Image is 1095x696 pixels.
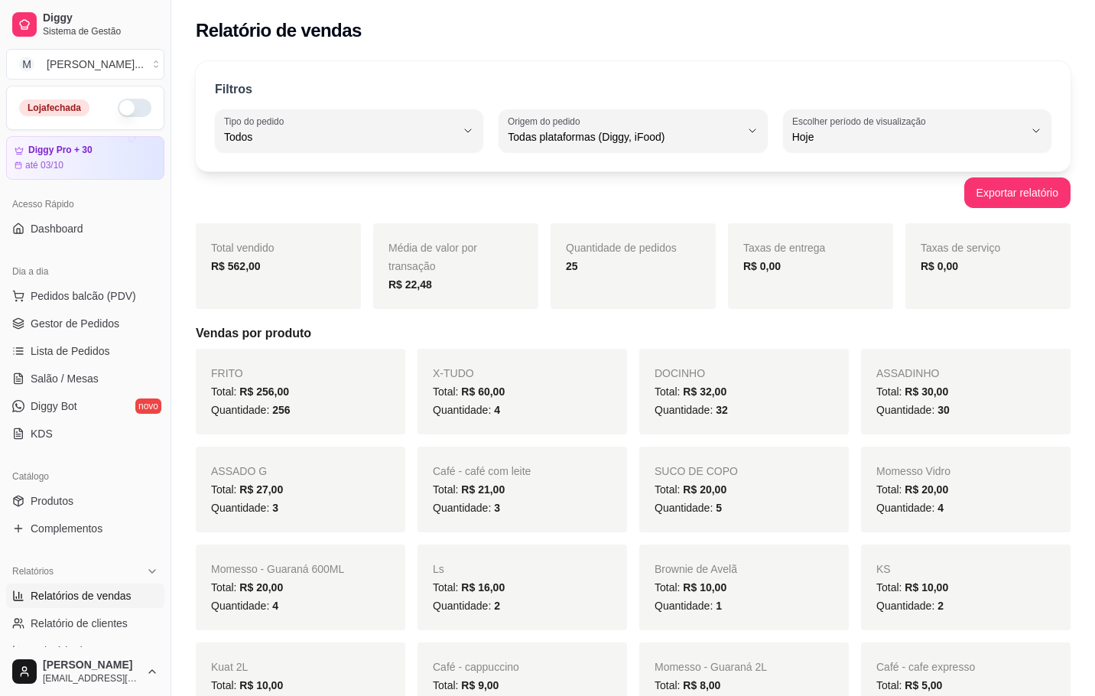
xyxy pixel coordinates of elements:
article: Diggy Pro + 30 [28,145,93,156]
span: R$ 256,00 [239,385,289,398]
span: Momesso - Guaraná 2L [655,661,767,673]
a: Diggy Pro + 30até 03/10 [6,136,164,180]
strong: R$ 0,00 [921,260,958,272]
span: 2 [937,600,944,612]
span: R$ 20,00 [239,581,283,594]
span: Quantidade: [655,404,728,416]
span: Sistema de Gestão [43,25,158,37]
span: Relatórios de vendas [31,588,132,603]
a: KDS [6,421,164,446]
span: R$ 21,00 [461,483,505,496]
span: Relatório de clientes [31,616,128,631]
span: Quantidade de pedidos [566,242,677,254]
span: R$ 10,00 [683,581,726,594]
span: 3 [494,502,500,514]
span: 4 [494,404,500,416]
div: [PERSON_NAME] ... [47,57,144,72]
span: FRITO [211,367,243,379]
a: Complementos [6,516,164,541]
a: Relatório de clientes [6,611,164,636]
button: Pedidos balcão (PDV) [6,284,164,308]
span: Total: [433,581,505,594]
span: 4 [272,600,278,612]
strong: R$ 0,00 [743,260,781,272]
span: ASSADO G [211,465,267,477]
span: Total: [876,385,948,398]
span: R$ 10,00 [239,679,283,691]
span: 256 [272,404,290,416]
span: Hoje [792,129,1024,145]
button: Select a team [6,49,164,80]
span: Quantidade: [876,502,944,514]
span: Relatório de mesas [31,643,123,659]
a: DiggySistema de Gestão [6,6,164,43]
span: Momesso Vidro [876,465,950,477]
span: Total: [655,679,720,691]
div: Catálogo [6,464,164,489]
span: R$ 20,00 [905,483,948,496]
strong: R$ 562,00 [211,260,261,272]
span: SUCO DE COPO [655,465,738,477]
span: Total: [655,385,726,398]
span: Total: [655,581,726,594]
span: Diggy Bot [31,398,77,414]
span: 4 [937,502,944,514]
span: Quantidade: [433,404,500,416]
button: [PERSON_NAME][EMAIL_ADDRESS][DOMAIN_NAME] [6,653,164,690]
span: Complementos [31,521,102,536]
span: Total: [433,483,505,496]
span: Quantidade: [433,502,500,514]
span: Total vendido [211,242,275,254]
span: Café - café com leite [433,465,531,477]
span: Gestor de Pedidos [31,316,119,331]
span: Ls [433,563,444,575]
p: Filtros [215,80,252,99]
span: [PERSON_NAME] [43,659,140,672]
span: Lista de Pedidos [31,343,110,359]
span: Total: [655,483,726,496]
a: Relatório de mesas [6,639,164,663]
article: até 03/10 [25,159,63,171]
span: Quantidade: [876,600,944,612]
span: Diggy [43,11,158,25]
strong: R$ 22,48 [388,278,432,291]
label: Origem do pedido [508,115,585,128]
a: Dashboard [6,216,164,241]
button: Origem do pedidoTodas plataformas (Diggy, iFood) [499,109,767,152]
span: Relatórios [12,565,54,577]
span: Kuat 2L [211,661,248,673]
span: R$ 60,00 [461,385,505,398]
span: Total: [876,581,948,594]
span: Quantidade: [433,600,500,612]
span: Taxas de serviço [921,242,1000,254]
a: Produtos [6,489,164,513]
a: Lista de Pedidos [6,339,164,363]
span: Quantidade: [211,600,278,612]
span: R$ 16,00 [461,581,505,594]
span: 1 [716,600,722,612]
span: R$ 8,00 [683,679,720,691]
span: Taxas de entrega [743,242,825,254]
span: M [19,57,34,72]
span: Todos [224,129,456,145]
span: [EMAIL_ADDRESS][DOMAIN_NAME] [43,672,140,685]
span: Total: [211,679,283,691]
span: R$ 27,00 [239,483,283,496]
span: Café - cappuccino [433,661,519,673]
span: R$ 30,00 [905,385,948,398]
span: Dashboard [31,221,83,236]
button: Escolher período de visualizaçãoHoje [783,109,1051,152]
span: 5 [716,502,722,514]
h2: Relatório de vendas [196,18,362,43]
span: Total: [876,483,948,496]
span: 32 [716,404,728,416]
span: Total: [211,581,283,594]
span: Total: [433,679,499,691]
a: Gestor de Pedidos [6,311,164,336]
span: Pedidos balcão (PDV) [31,288,136,304]
span: Brownie de Avelã [655,563,737,575]
span: KDS [31,426,53,441]
div: Dia a dia [6,259,164,284]
span: R$ 5,00 [905,679,942,691]
span: 3 [272,502,278,514]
